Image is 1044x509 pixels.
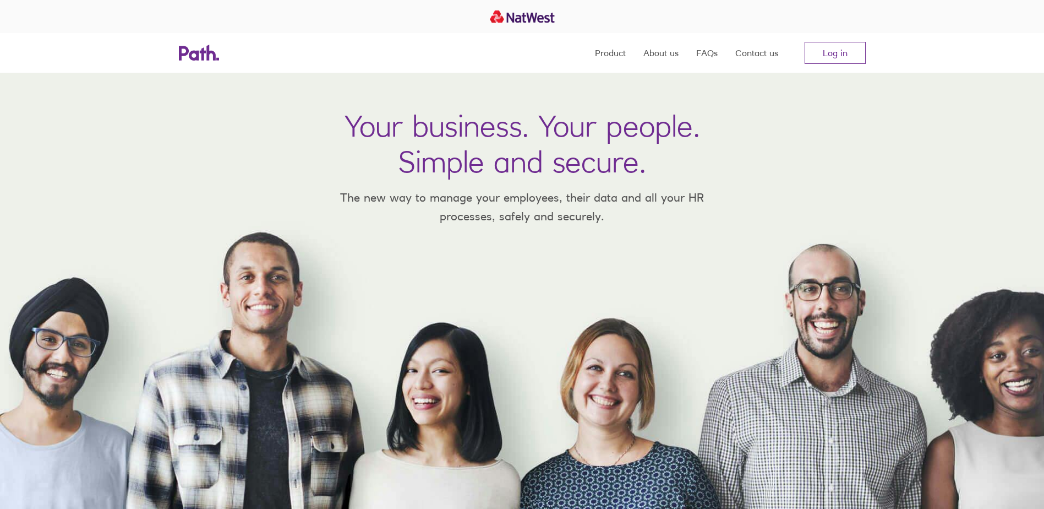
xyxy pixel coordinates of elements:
[345,108,700,180] h1: Your business. Your people. Simple and secure.
[643,33,679,73] a: About us
[696,33,718,73] a: FAQs
[595,33,626,73] a: Product
[324,188,720,225] p: The new way to manage your employees, their data and all your HR processes, safely and securely.
[805,42,866,64] a: Log in
[735,33,778,73] a: Contact us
